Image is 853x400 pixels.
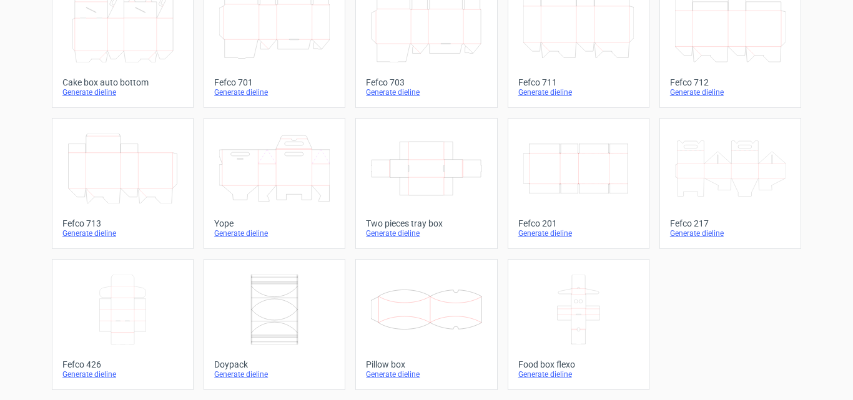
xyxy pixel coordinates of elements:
div: Generate dieline [214,87,335,97]
div: Two pieces tray box [366,218,486,228]
div: Fefco 703 [366,77,486,87]
div: Generate dieline [518,369,639,379]
div: Generate dieline [214,369,335,379]
div: Generate dieline [518,87,639,97]
div: Generate dieline [62,228,183,238]
div: Fefco 426 [62,359,183,369]
div: Generate dieline [366,87,486,97]
div: Fefco 712 [670,77,791,87]
a: DoypackGenerate dieline [204,259,345,390]
div: Generate dieline [670,87,791,97]
div: Fefco 711 [518,77,639,87]
div: Generate dieline [670,228,791,238]
div: Generate dieline [366,228,486,238]
a: YopeGenerate dieline [204,118,345,249]
div: Yope [214,218,335,228]
a: Fefco 201Generate dieline [508,118,649,249]
div: Doypack [214,359,335,369]
div: Food box flexo [518,359,639,369]
div: Fefco 201 [518,218,639,228]
div: Cake box auto bottom [62,77,183,87]
div: Pillow box [366,359,486,369]
div: Generate dieline [366,369,486,379]
a: Fefco 217Generate dieline [659,118,801,249]
div: Fefco 217 [670,218,791,228]
a: Two pieces tray boxGenerate dieline [355,118,497,249]
div: Generate dieline [62,87,183,97]
div: Fefco 713 [62,218,183,228]
div: Fefco 701 [214,77,335,87]
div: Generate dieline [214,228,335,238]
a: Food box flexoGenerate dieline [508,259,649,390]
a: Fefco 426Generate dieline [52,259,194,390]
a: Fefco 713Generate dieline [52,118,194,249]
div: Generate dieline [518,228,639,238]
div: Generate dieline [62,369,183,379]
a: Pillow boxGenerate dieline [355,259,497,390]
